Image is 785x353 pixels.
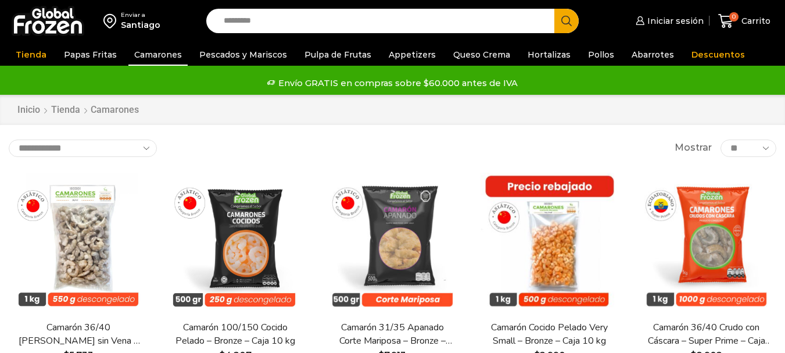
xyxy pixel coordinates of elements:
[554,9,579,33] button: Search button
[633,9,704,33] a: Iniciar sesión
[715,8,773,35] a: 0 Carrito
[9,140,157,157] select: Pedido de la tienda
[173,321,298,348] a: Camarón 100/150 Cocido Pelado – Bronze – Caja 10 kg
[193,44,293,66] a: Pescados y Mariscos
[729,12,739,22] span: 0
[58,44,123,66] a: Papas Fritas
[626,44,680,66] a: Abarrotes
[675,141,712,155] span: Mostrar
[91,104,139,115] h1: Camarones
[121,11,160,19] div: Enviar a
[644,321,769,348] a: Camarón 36/40 Crudo con Cáscara – Super Prime – Caja 10 kg
[383,44,442,66] a: Appetizers
[17,104,41,117] a: Inicio
[487,321,612,348] a: Camarón Cocido Pelado Very Small – Bronze – Caja 10 kg
[16,321,141,348] a: Camarón 36/40 [PERSON_NAME] sin Vena – Bronze – Caja 10 kg
[329,321,455,348] a: Camarón 31/35 Apanado Corte Mariposa – Bronze – Caja 5 kg
[51,104,81,117] a: Tienda
[644,15,704,27] span: Iniciar sesión
[582,44,620,66] a: Pollos
[299,44,377,66] a: Pulpa de Frutas
[522,44,576,66] a: Hortalizas
[739,15,770,27] span: Carrito
[121,19,160,31] div: Santiago
[447,44,516,66] a: Queso Crema
[128,44,188,66] a: Camarones
[17,104,139,117] nav: Breadcrumb
[686,44,751,66] a: Descuentos
[103,11,121,31] img: address-field-icon.svg
[10,44,52,66] a: Tienda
